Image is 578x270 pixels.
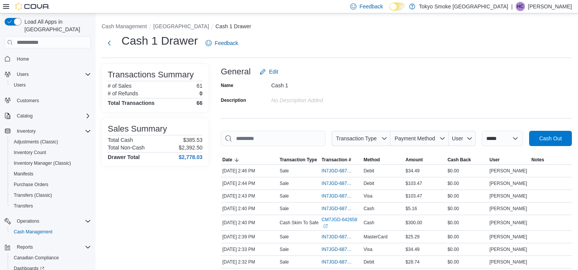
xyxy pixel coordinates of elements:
[322,193,353,199] span: IN7JGD-6872659
[332,131,390,146] button: Transaction Type
[14,127,39,136] button: Inventory
[11,159,74,168] a: Inventory Manager (Classic)
[179,154,202,160] h4: $2,778.03
[271,79,374,88] div: Cash 1
[280,259,289,265] p: Sale
[278,155,320,164] button: Transaction Type
[108,100,155,106] h4: Total Transactions
[2,53,94,64] button: Home
[108,83,131,89] h6: # of Sales
[489,157,500,163] span: User
[271,94,374,103] div: No Description added
[446,245,488,254] div: $0.00
[322,204,361,213] button: IN7JGD-6872635
[14,182,49,188] span: Purchase Orders
[221,97,246,103] label: Description
[406,234,420,240] span: $25.29
[221,245,278,254] div: [DATE] 2:33 PM
[11,180,91,189] span: Purchase Orders
[14,55,32,64] a: Home
[529,131,572,146] button: Cash Out
[222,157,232,163] span: Date
[17,71,29,77] span: Users
[8,158,94,169] button: Inventory Manager (Classic)
[11,253,91,262] span: Canadian Compliance
[336,135,377,141] span: Transaction Type
[452,135,463,141] span: User
[11,191,91,200] span: Transfers (Classic)
[489,180,527,186] span: [PERSON_NAME]
[322,259,353,265] span: IN7JGD-6872598
[446,191,488,201] div: $0.00
[364,259,374,265] span: Debit
[364,206,374,212] span: Cash
[446,155,488,164] button: Cash Back
[8,227,94,237] button: Cash Management
[2,95,94,106] button: Customers
[221,82,233,88] label: Name
[11,169,36,178] a: Manifests
[362,155,404,164] button: Method
[17,98,39,104] span: Customers
[489,246,527,252] span: [PERSON_NAME]
[14,243,36,252] button: Reports
[511,2,513,11] p: |
[11,148,49,157] a: Inventory Count
[406,220,422,226] span: $300.00
[322,257,361,267] button: IN7JGD-6872598
[221,257,278,267] div: [DATE] 2:32 PM
[14,217,91,226] span: Operations
[530,155,572,164] button: Notes
[221,131,325,146] input: This is a search bar. As you type, the results lower in the page will automatically filter.
[406,180,422,186] span: $103.47
[108,70,194,79] h3: Transactions Summary
[8,137,94,147] button: Adjustments (Classic)
[11,169,91,178] span: Manifests
[221,191,278,201] div: [DATE] 2:43 PM
[528,2,572,11] p: [PERSON_NAME]
[364,193,372,199] span: Visa
[14,96,91,105] span: Customers
[322,179,361,188] button: IN7JGD-6872665
[14,127,91,136] span: Inventory
[406,246,420,252] span: $34.49
[11,201,36,211] a: Transfers
[322,217,361,229] a: CM7JGD-642658External link
[183,137,202,143] p: $385.53
[221,218,278,227] div: [DATE] 2:40 PM
[102,23,147,29] button: Cash Management
[221,179,278,188] div: [DATE] 2:44 PM
[322,206,353,212] span: IN7JGD-6872635
[17,56,29,62] span: Home
[8,80,94,90] button: Users
[320,155,362,164] button: Transaction #
[488,155,530,164] button: User
[364,234,388,240] span: MasterCard
[448,131,476,146] button: User
[447,157,471,163] span: Cash Back
[406,168,420,174] span: $34.49
[215,23,251,29] button: Cash 1 Drawer
[14,149,46,156] span: Inventory Count
[14,192,52,198] span: Transfers (Classic)
[8,252,94,263] button: Canadian Compliance
[322,168,353,174] span: IN7JGD-6872675
[11,159,91,168] span: Inventory Manager (Classic)
[8,169,94,179] button: Manifests
[102,22,572,32] nav: An example of EuiBreadcrumbs
[179,145,202,151] p: $2,392.50
[221,67,251,76] h3: General
[364,168,374,174] span: Debit
[14,243,91,252] span: Reports
[404,155,446,164] button: Amount
[280,157,317,163] span: Transaction Type
[489,234,527,240] span: [PERSON_NAME]
[322,157,351,163] span: Transaction #
[221,166,278,175] div: [DATE] 2:46 PM
[21,18,91,33] span: Load All Apps in [GEOGRAPHIC_DATA]
[15,3,50,10] img: Cova
[17,128,36,134] span: Inventory
[364,220,374,226] span: Cash
[14,160,71,166] span: Inventory Manager (Classic)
